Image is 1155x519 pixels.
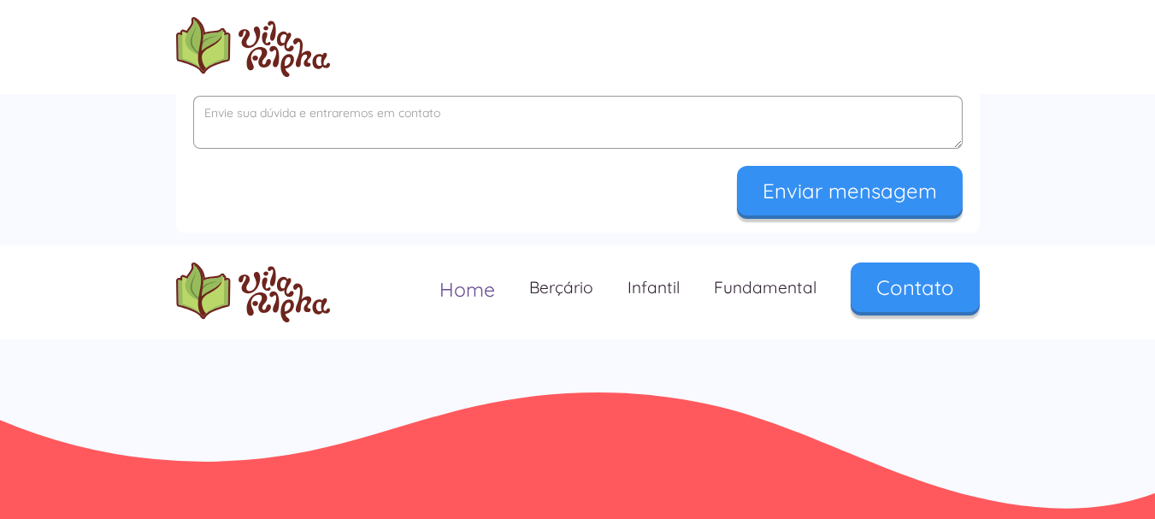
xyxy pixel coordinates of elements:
img: logo Escola Vila Alpha [176,17,330,77]
a: Berçário [512,262,610,313]
a: Fundamental [697,262,834,313]
a: home [176,262,330,322]
a: Contato [851,262,980,312]
a: home [176,17,330,77]
span: Home [439,277,495,302]
input: Enviar mensagem [737,166,963,215]
a: Infantil [610,262,697,313]
img: logo Escola Vila Alpha [176,262,330,322]
a: Home [422,262,512,316]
